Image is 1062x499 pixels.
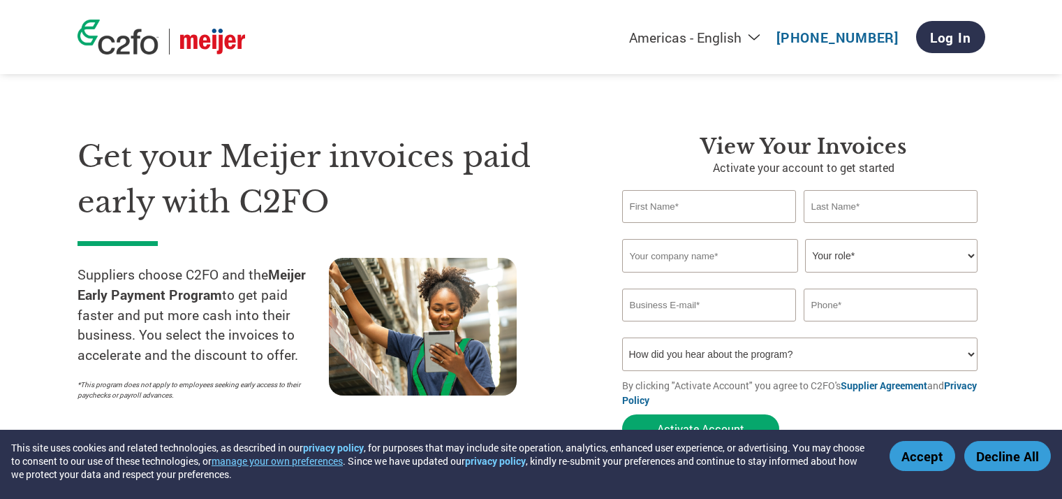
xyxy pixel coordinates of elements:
[622,134,985,159] h3: View Your Invoices
[622,274,978,283] div: Invalid company name or company name is too long
[622,323,797,332] div: Inavlid Email Address
[78,266,306,303] strong: Meijer Early Payment Program
[11,441,869,481] div: This site uses cookies and related technologies, as described in our , for purposes that may incl...
[805,239,978,273] select: Title/Role
[804,323,978,332] div: Inavlid Phone Number
[804,289,978,321] input: Phone*
[180,29,245,55] img: Meijer
[78,265,329,366] p: Suppliers choose C2FO and the to get paid faster and put more cash into their business. You selec...
[622,379,977,407] a: Privacy Policy
[622,159,985,176] p: Activate your account to get started
[212,454,343,468] button: manage your own preferences
[78,20,158,55] img: c2fo logo
[964,441,1051,471] button: Decline All
[78,134,580,224] h1: Get your Meijer invoices paid early with C2FO
[622,224,797,233] div: Invalid first name or first name is too long
[622,190,797,223] input: First Name*
[303,441,364,454] a: privacy policy
[916,21,985,53] a: Log In
[78,379,315,400] p: *This program does not apply to employees seeking early access to their paychecks or payroll adva...
[804,190,978,223] input: Last Name*
[465,454,526,468] a: privacy policy
[329,258,517,396] img: supply chain worker
[890,441,955,471] button: Accept
[622,414,779,443] button: Activate Account
[841,379,927,392] a: Supplier Agreement
[804,224,978,233] div: Invalid last name or last name is too long
[622,378,985,407] p: By clicking "Activate Account" you agree to C2FO's and
[622,289,797,321] input: Invalid Email format
[622,239,798,273] input: Your company name*
[776,29,899,46] a: [PHONE_NUMBER]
